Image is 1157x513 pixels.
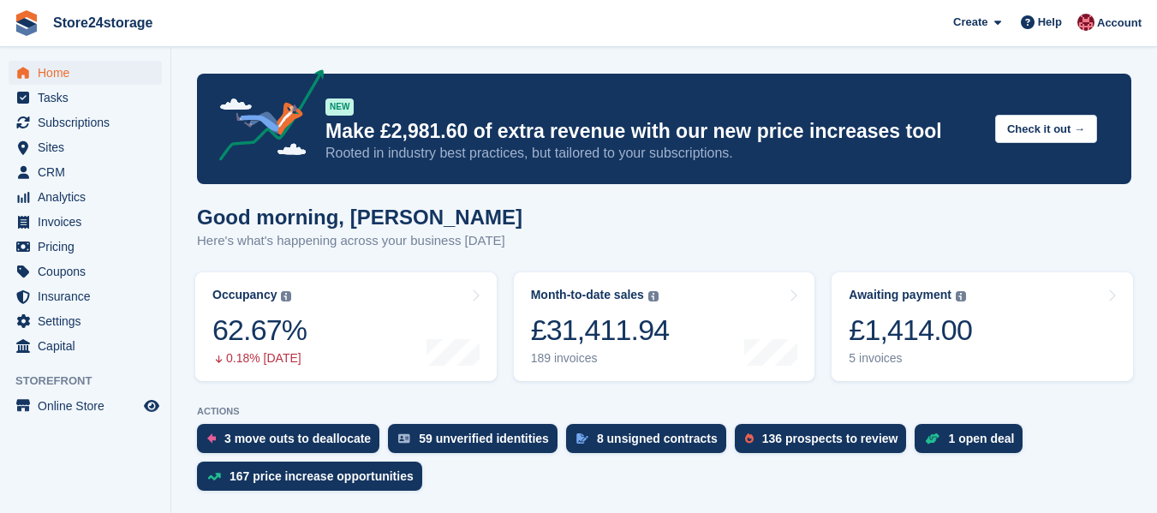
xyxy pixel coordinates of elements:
[531,313,670,348] div: £31,411.94
[38,86,140,110] span: Tasks
[849,288,951,302] div: Awaiting payment
[9,210,162,234] a: menu
[514,272,815,381] a: Month-to-date sales £31,411.94 189 invoices
[948,432,1014,445] div: 1 open deal
[1077,14,1094,31] img: Mandy Huges
[325,119,981,144] p: Make £2,981.60 of extra revenue with our new price increases tool
[141,396,162,416] a: Preview store
[325,144,981,163] p: Rooted in industry best practices, but tailored to your subscriptions.
[207,473,221,480] img: price_increase_opportunities-93ffe204e8149a01c8c9dc8f82e8f89637d9d84a8eef4429ea346261dce0b2c0.svg
[9,394,162,418] a: menu
[212,351,307,366] div: 0.18% [DATE]
[38,110,140,134] span: Subscriptions
[14,10,39,36] img: stora-icon-8386f47178a22dfd0bd8f6a31ec36ba5ce8667c1dd55bd0f319d3a0aa187defe.svg
[1097,15,1142,32] span: Account
[38,160,140,184] span: CRM
[38,309,140,333] span: Settings
[38,394,140,418] span: Online Store
[38,210,140,234] span: Invoices
[735,424,915,462] a: 136 prospects to review
[9,235,162,259] a: menu
[207,433,216,444] img: move_outs_to_deallocate_icon-f764333ba52eb49d3ac5e1228854f67142a1ed5810a6f6cc68b1a99e826820c5.svg
[915,424,1031,462] a: 1 open deal
[566,424,735,462] a: 8 unsigned contracts
[1038,14,1062,31] span: Help
[995,115,1097,143] button: Check it out →
[212,288,277,302] div: Occupancy
[648,291,659,301] img: icon-info-grey-7440780725fd019a000dd9b08b2336e03edf1995a4989e88bcd33f0948082b44.svg
[281,291,291,301] img: icon-info-grey-7440780725fd019a000dd9b08b2336e03edf1995a4989e88bcd33f0948082b44.svg
[531,351,670,366] div: 189 invoices
[38,284,140,308] span: Insurance
[9,110,162,134] a: menu
[9,135,162,159] a: menu
[197,406,1131,417] p: ACTIONS
[531,288,644,302] div: Month-to-date sales
[230,469,414,483] div: 167 price increase opportunities
[15,373,170,390] span: Storefront
[9,86,162,110] a: menu
[762,432,898,445] div: 136 prospects to review
[224,432,371,445] div: 3 move outs to deallocate
[419,432,549,445] div: 59 unverified identities
[832,272,1133,381] a: Awaiting payment £1,414.00 5 invoices
[398,433,410,444] img: verify_identity-adf6edd0f0f0b5bbfe63781bf79b02c33cf7c696d77639b501bdc392416b5a36.svg
[38,61,140,85] span: Home
[38,235,140,259] span: Pricing
[325,98,354,116] div: NEW
[38,185,140,209] span: Analytics
[9,259,162,283] a: menu
[9,309,162,333] a: menu
[9,185,162,209] a: menu
[197,424,388,462] a: 3 move outs to deallocate
[576,433,588,444] img: contract_signature_icon-13c848040528278c33f63329250d36e43548de30e8caae1d1a13099fd9432cc5.svg
[205,69,325,167] img: price-adjustments-announcement-icon-8257ccfd72463d97f412b2fc003d46551f7dbcb40ab6d574587a9cd5c0d94...
[197,231,522,251] p: Here's what's happening across your business [DATE]
[925,432,939,444] img: deal-1b604bf984904fb50ccaf53a9ad4b4a5d6e5aea283cecdc64d6e3604feb123c2.svg
[46,9,160,37] a: Store24storage
[597,432,718,445] div: 8 unsigned contracts
[38,259,140,283] span: Coupons
[9,284,162,308] a: menu
[197,206,522,229] h1: Good morning, [PERSON_NAME]
[849,313,972,348] div: £1,414.00
[953,14,987,31] span: Create
[9,61,162,85] a: menu
[38,135,140,159] span: Sites
[388,424,566,462] a: 59 unverified identities
[195,272,497,381] a: Occupancy 62.67% 0.18% [DATE]
[9,334,162,358] a: menu
[849,351,972,366] div: 5 invoices
[212,313,307,348] div: 62.67%
[197,462,431,499] a: 167 price increase opportunities
[956,291,966,301] img: icon-info-grey-7440780725fd019a000dd9b08b2336e03edf1995a4989e88bcd33f0948082b44.svg
[38,334,140,358] span: Capital
[745,433,754,444] img: prospect-51fa495bee0391a8d652442698ab0144808aea92771e9ea1ae160a38d050c398.svg
[9,160,162,184] a: menu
